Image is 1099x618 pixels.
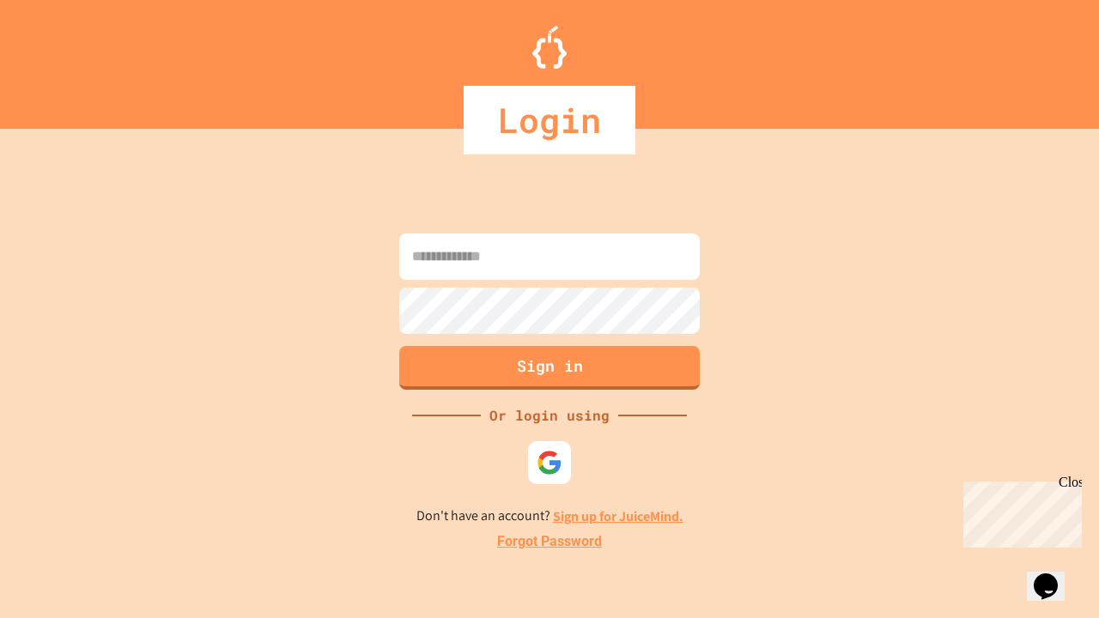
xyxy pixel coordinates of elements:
iframe: chat widget [1027,549,1082,601]
p: Don't have an account? [416,506,683,527]
iframe: chat widget [956,475,1082,548]
img: Logo.svg [532,26,567,69]
a: Forgot Password [497,531,602,552]
a: Sign up for JuiceMind. [553,507,683,525]
div: Or login using [481,405,618,426]
img: google-icon.svg [537,450,562,476]
div: Login [464,86,635,154]
button: Sign in [399,346,700,390]
div: Chat with us now!Close [7,7,118,109]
